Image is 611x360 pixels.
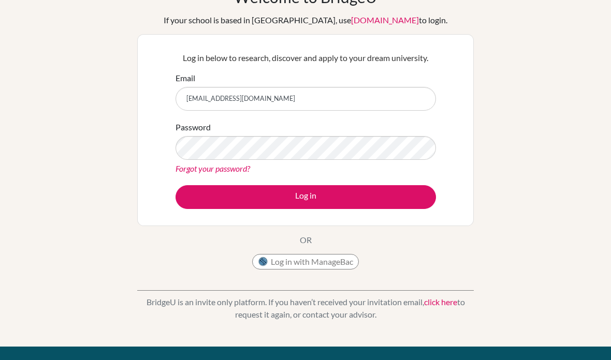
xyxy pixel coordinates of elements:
[176,121,211,133] label: Password
[351,15,419,25] a: [DOMAIN_NAME]
[300,234,312,246] p: OR
[176,72,195,84] label: Email
[176,52,436,64] p: Log in below to research, discover and apply to your dream university.
[176,163,250,173] a: Forgot your password?
[424,297,457,307] a: click here
[176,185,436,209] button: Log in
[252,254,359,269] button: Log in with ManageBac
[164,14,447,26] div: If your school is based in [GEOGRAPHIC_DATA], use to login.
[137,296,474,321] p: BridgeU is an invite only platform. If you haven’t received your invitation email, to request it ...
